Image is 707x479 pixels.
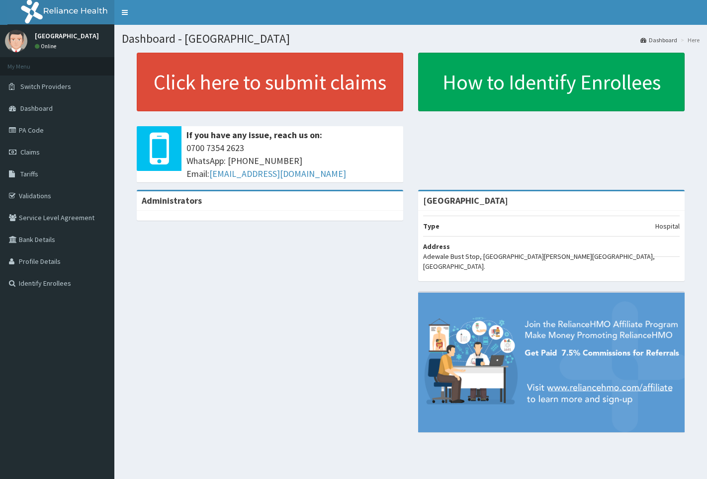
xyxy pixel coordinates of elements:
strong: [GEOGRAPHIC_DATA] [423,195,508,206]
a: How to Identify Enrollees [418,53,685,111]
b: Type [423,222,440,231]
a: Online [35,43,59,50]
a: Click here to submit claims [137,53,403,111]
li: Here [678,36,700,44]
b: If you have any issue, reach us on: [186,129,322,141]
p: [GEOGRAPHIC_DATA] [35,32,99,39]
img: User Image [5,30,27,52]
span: 0700 7354 2623 WhatsApp: [PHONE_NUMBER] Email: [186,142,398,180]
span: Switch Providers [20,82,71,91]
span: Dashboard [20,104,53,113]
b: Administrators [142,195,202,206]
a: [EMAIL_ADDRESS][DOMAIN_NAME] [209,168,346,179]
span: Claims [20,148,40,157]
b: Address [423,242,450,251]
h1: Dashboard - [GEOGRAPHIC_DATA] [122,32,700,45]
img: provider-team-banner.png [418,293,685,432]
p: Hospital [655,221,680,231]
p: Adewale Bust Stop, [GEOGRAPHIC_DATA][PERSON_NAME][GEOGRAPHIC_DATA], [GEOGRAPHIC_DATA]. [423,251,680,271]
a: Dashboard [640,36,677,44]
span: Tariffs [20,169,38,178]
